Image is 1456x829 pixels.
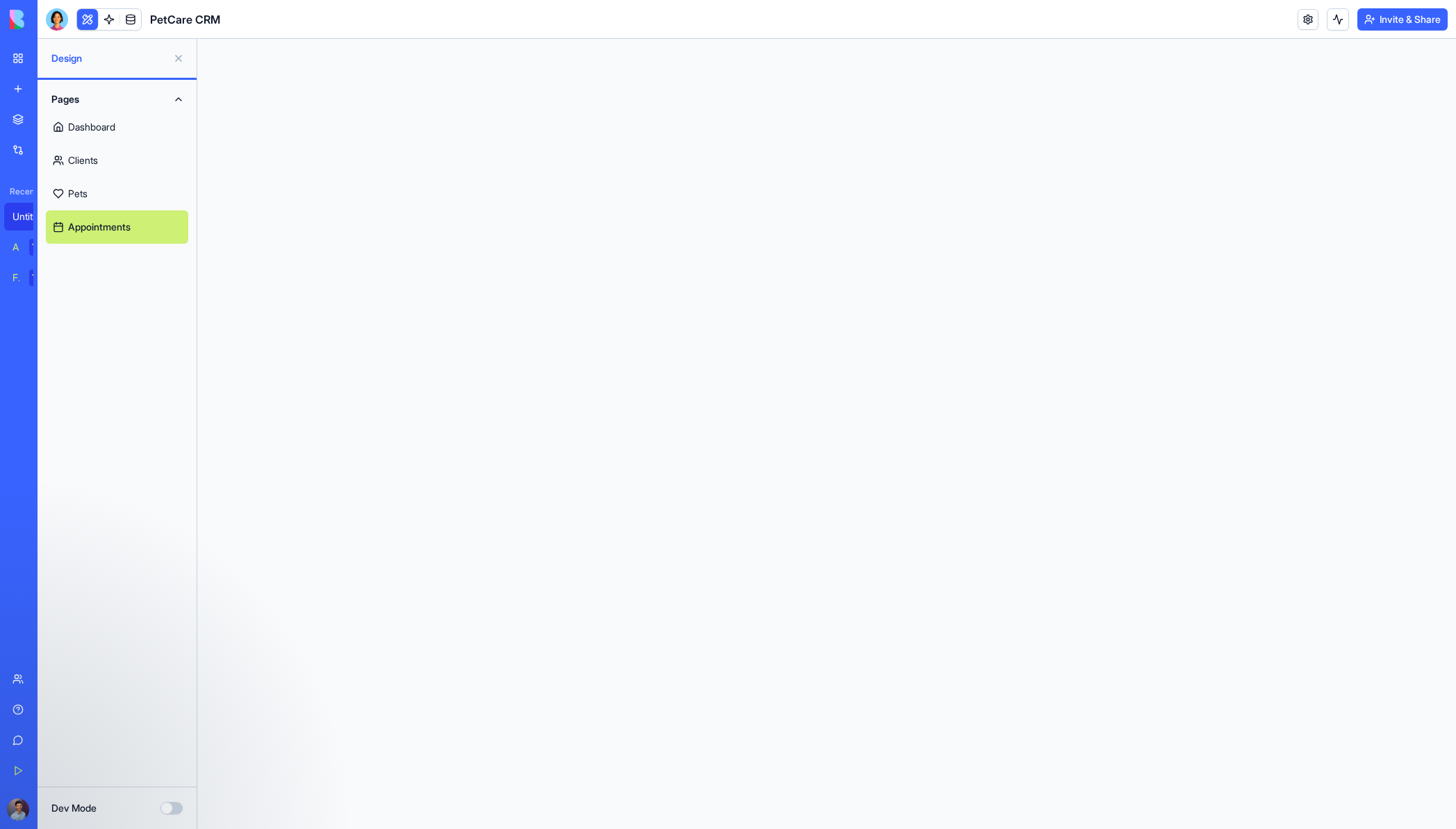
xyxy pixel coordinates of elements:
a: Feedback FormTRY [4,264,60,292]
span: PetCare CRM [150,11,220,28]
span: Recent [4,186,33,197]
div: AI Logo Generator [13,240,19,254]
div: Feedback Form [13,271,19,285]
img: logo [10,10,96,29]
button: Invite & Share [1357,8,1448,31]
div: TRY [29,239,51,256]
label: Dev Mode [51,801,97,815]
a: Dashboard [46,110,188,144]
a: Clients [46,144,188,177]
div: Untitled App [13,210,51,224]
img: ACg8ocKlVYRS_y-yl2RoHBstpmPUNt-69CkxXwP-Qkxc36HFWAdR3-BK=s96-c [7,798,29,821]
a: Pets [46,177,188,210]
button: Pages [46,88,188,110]
iframe: Intercom notifications message [198,725,476,822]
a: Appointments [46,210,188,244]
div: TRY [29,269,51,286]
a: AI Logo GeneratorTRY [4,233,60,261]
span: Design [51,51,167,65]
a: Untitled App [4,203,60,231]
